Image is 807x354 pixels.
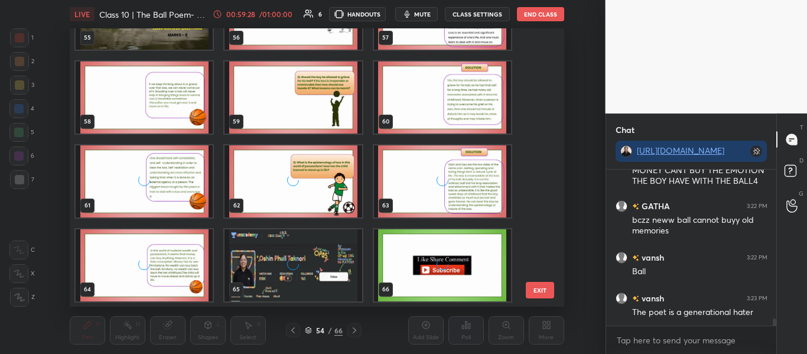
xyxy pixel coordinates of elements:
div: bczz neww ball cannot buyy old memories [632,215,767,237]
button: mute [395,7,438,21]
p: T [800,123,803,132]
div: X [9,264,35,283]
div: 1 [10,28,34,47]
a: [URL][DOMAIN_NAME] [637,145,724,156]
div: 7 [10,170,34,189]
div: / [328,327,332,334]
img: no-rating-badge.077c3623.svg [632,203,639,210]
div: grid [606,170,777,326]
div: 5 [9,123,34,142]
div: 66 [334,325,343,336]
img: no-rating-badge.077c3623.svg [632,295,639,302]
img: default.png [616,200,627,212]
div: 2 [10,52,34,71]
div: 3 [10,76,34,95]
span: mute [414,10,431,18]
div: MONEY CANT BUY THE EMOTION THE BOY HAVE WITH THE BALL4 [632,165,767,187]
button: EXIT [526,282,554,298]
div: C [9,241,35,259]
div: / 01:00:00 [258,11,294,18]
div: 4 [9,99,34,118]
img: default.png [616,252,627,264]
div: 6 [9,147,34,165]
div: 3:22 PM [747,254,767,261]
div: 3:23 PM [747,295,767,302]
h6: vansh [639,251,664,264]
button: CLASS SETTINGS [445,7,510,21]
p: G [799,189,803,198]
div: 54 [314,327,326,334]
div: Z [10,288,35,307]
h6: GATHA [639,200,670,212]
p: D [799,156,803,165]
button: HANDOUTS [329,7,386,21]
div: LIVE [70,7,95,21]
div: Ball [632,266,767,278]
h4: Class 10 | The Ball Poem- One Shot | Use Code OP05 [99,9,208,20]
div: 3:22 PM [747,203,767,210]
img: 6783db07291b471096590914f250cd27.jpg [620,145,632,157]
img: default.png [616,293,627,304]
p: Chat [606,114,644,145]
button: End Class [517,7,564,21]
div: 6 [318,11,322,17]
h6: vansh [639,292,664,304]
div: 00:59:28 [224,11,258,18]
div: The poet is a generational hater [632,307,767,319]
img: no-rating-badge.077c3623.svg [632,255,639,261]
div: grid [70,28,544,307]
